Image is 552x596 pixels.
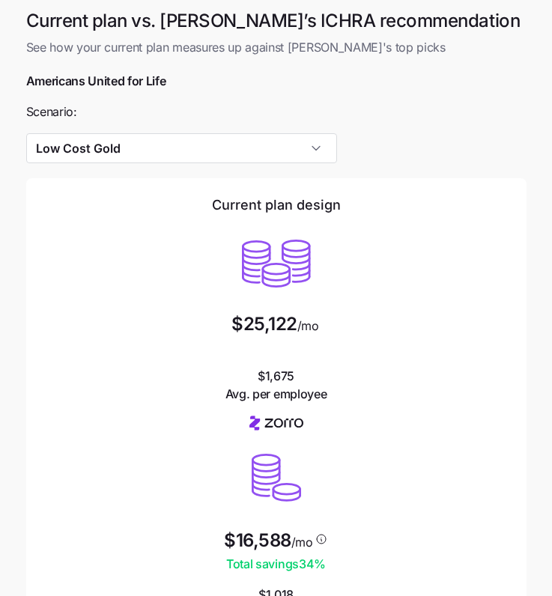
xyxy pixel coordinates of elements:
span: /mo [297,320,319,332]
span: See how your current plan measures up against [PERSON_NAME]'s top picks [26,38,527,57]
span: Total savings 34 % [224,555,328,574]
span: Scenario: [26,103,77,121]
h2: Current plan design [212,196,341,214]
span: $25,122 [231,315,297,333]
span: Avg. per employee [225,385,327,404]
span: /mo [291,536,313,548]
span: $1,675 [225,367,327,404]
span: Americans United for Life [26,72,166,91]
h1: Current plan vs. [PERSON_NAME]’s ICHRA recommendation [26,9,527,32]
span: $16,588 [224,532,291,550]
